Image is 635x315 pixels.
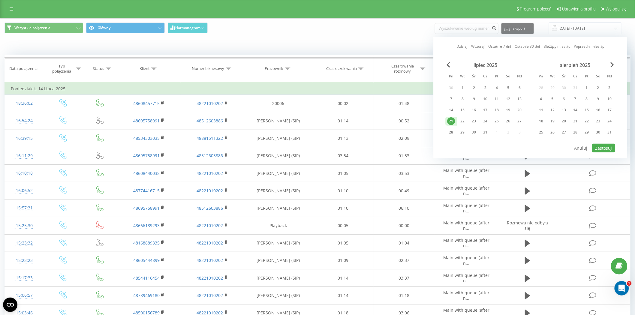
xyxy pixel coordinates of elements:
[558,117,570,126] div: śr 20 sie 2025
[503,94,514,103] div: sob 12 lip 2025
[627,281,632,286] span: 1
[244,199,312,217] td: [PERSON_NAME] (SIP)
[459,95,467,103] div: 8
[536,94,547,103] div: pon 4 sie 2025
[493,117,501,125] div: 25
[459,84,467,92] div: 1
[446,117,457,126] div: pon 21 lip 2025
[562,7,596,11] span: Ustawienia profilu
[615,281,629,295] iframe: Intercom live chat
[571,72,580,81] abbr: czwartek
[606,84,614,92] div: 3
[491,117,503,126] div: pt 25 lip 2025
[14,25,50,30] span: Wszystkie połączenia
[133,100,160,106] a: 48608457715
[504,72,513,81] abbr: sobota
[536,62,615,68] div: sierpień 2025
[604,128,615,137] div: ndz 31 sie 2025
[504,84,512,92] div: 5
[133,170,160,176] a: 48608440038
[312,182,374,199] td: 01:10
[446,62,525,68] div: lipiec 2025
[11,115,38,127] div: 16:54:24
[503,117,514,126] div: sob 26 lip 2025
[244,217,312,234] td: Playback
[537,128,545,136] div: 25
[133,205,160,211] a: 48695758991
[133,188,160,193] a: 48774416715
[11,185,38,196] div: 16:06:52
[481,72,490,81] abbr: czwartek
[581,94,593,103] div: pt 8 sie 2025
[537,95,545,103] div: 4
[470,117,478,125] div: 23
[593,117,604,126] div: sob 23 sie 2025
[516,84,524,92] div: 6
[549,106,557,114] div: 12
[570,106,581,115] div: czw 14 sie 2025
[516,106,524,114] div: 20
[493,106,501,114] div: 18
[581,106,593,115] div: pt 15 sie 2025
[244,112,312,130] td: [PERSON_NAME] (SIP)
[446,128,457,137] div: pon 28 lip 2025
[192,66,224,71] div: Numer biznesowy
[468,117,480,126] div: śr 23 lip 2025
[611,62,614,67] span: Next Month
[470,95,478,103] div: 9
[456,43,468,49] a: Dzisiaj
[374,165,435,182] td: 03:53
[312,199,374,217] td: 01:10
[507,220,548,231] span: Rozmowa nie odbyła się
[594,84,602,92] div: 2
[374,112,435,130] td: 00:52
[133,292,160,298] a: 48789469180
[536,117,547,126] div: pon 18 sie 2025
[480,117,491,126] div: czw 24 lip 2025
[471,43,485,49] a: Wczoraj
[514,106,525,115] div: ndz 20 lip 2025
[504,106,512,114] div: 19
[447,95,455,103] div: 7
[443,272,489,283] span: Main with queue (after n...
[312,130,374,147] td: 01:13
[5,83,630,95] td: Poniedziałek, 14 Lipca 2025
[133,275,160,281] a: 48544116454
[516,95,524,103] div: 13
[480,128,491,137] div: czw 31 lip 2025
[470,72,479,81] abbr: środa
[501,23,534,34] button: Eksport
[536,128,547,137] div: pon 25 sie 2025
[374,269,435,287] td: 03:37
[547,94,558,103] div: wt 5 sie 2025
[583,117,591,125] div: 22
[446,94,457,103] div: pon 7 lip 2025
[482,95,489,103] div: 10
[515,72,524,81] abbr: niedziela
[93,66,104,71] div: Status
[197,118,223,124] a: 48512603886
[504,95,512,103] div: 12
[11,97,38,109] div: 18:36:02
[459,106,467,114] div: 15
[594,106,602,114] div: 16
[197,292,223,298] a: 48221010202
[312,252,374,269] td: 01:09
[244,252,312,269] td: [PERSON_NAME] (SIP)
[11,150,38,162] div: 16:11:29
[606,106,614,114] div: 17
[581,128,593,137] div: pt 29 sie 2025
[504,117,512,125] div: 26
[244,165,312,182] td: [PERSON_NAME] (SIP)
[560,72,569,81] abbr: środa
[536,106,547,115] div: pon 11 sie 2025
[133,223,160,228] a: 48666189293
[244,95,312,112] td: 20006
[312,269,374,287] td: 01:14
[572,128,579,136] div: 28
[493,84,501,92] div: 4
[560,95,568,103] div: 6
[503,106,514,115] div: sob 19 lip 2025
[5,22,83,33] button: Wszystkie połączenia
[326,66,357,71] div: Czas oczekiwania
